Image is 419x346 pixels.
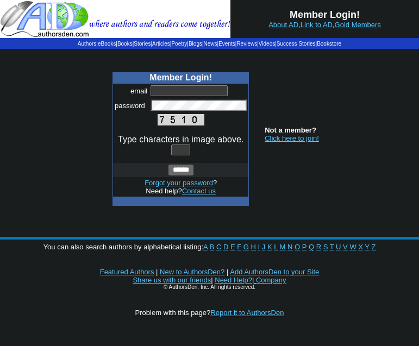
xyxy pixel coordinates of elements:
[211,276,212,284] font: |
[265,134,319,142] a: Click here to join!
[290,9,360,20] b: Member Login!
[268,21,298,29] a: About AD
[98,41,116,47] a: eBooks
[210,309,284,317] a: Report it to AuthorsDen
[115,102,145,110] font: password
[203,243,208,251] a: A
[130,87,147,95] font: email
[267,243,272,251] a: K
[134,41,151,47] a: Stories
[262,243,266,251] a: J
[210,243,215,251] a: B
[43,243,376,251] font: You can also search authors by alphabetical listing:
[164,284,255,290] font: © AuthorsDen, Inc. All rights reserved.
[302,243,307,251] a: P
[160,268,224,276] a: New to AuthorsDen?
[230,243,235,251] a: E
[259,41,275,47] a: Videos
[182,187,216,195] a: Contact us
[349,243,356,251] a: W
[189,41,202,47] a: Blogs
[158,114,204,125] img: This Is CAPTCHA Image
[277,41,316,47] a: Success Stories
[204,41,217,47] a: News
[237,243,241,251] a: F
[227,268,228,276] font: |
[145,179,217,187] font: ?
[336,243,341,251] a: U
[323,243,328,251] a: S
[215,276,252,284] a: Need Help?
[243,243,249,251] a: G
[316,243,321,251] a: R
[317,41,341,47] a: Bookstore
[330,243,334,251] a: T
[156,268,158,276] font: |
[268,21,381,29] font: , ,
[78,41,341,47] span: | | | | | | | | | | | |
[258,243,260,251] a: I
[251,243,256,251] a: H
[236,41,257,47] a: Reviews
[280,243,286,251] a: M
[133,276,211,284] a: Share us with our friends
[230,268,319,276] a: Add AuthorsDen to your Site
[343,243,348,251] a: V
[265,126,316,134] b: Not a member?
[135,309,284,317] font: Problem with this page?
[146,187,216,195] font: Need help?
[149,73,212,82] b: Member Login!
[301,21,333,29] a: Link to AD
[335,21,381,29] a: Gold Members
[309,243,314,251] a: Q
[223,243,228,251] a: D
[78,41,96,47] a: Authors
[274,243,278,251] a: L
[358,243,363,251] a: X
[295,243,300,251] a: O
[256,276,286,284] a: Company
[216,243,221,251] a: C
[118,135,243,144] font: Type characters in image above.
[371,243,376,251] a: Z
[145,179,213,187] a: Forgot your password
[100,268,154,276] a: Featured Authors
[117,41,133,47] a: Books
[252,276,286,284] font: |
[218,41,235,47] a: Events
[171,41,187,47] a: Poetry
[365,243,369,251] a: Y
[152,41,170,47] a: Articles
[287,243,292,251] a: N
